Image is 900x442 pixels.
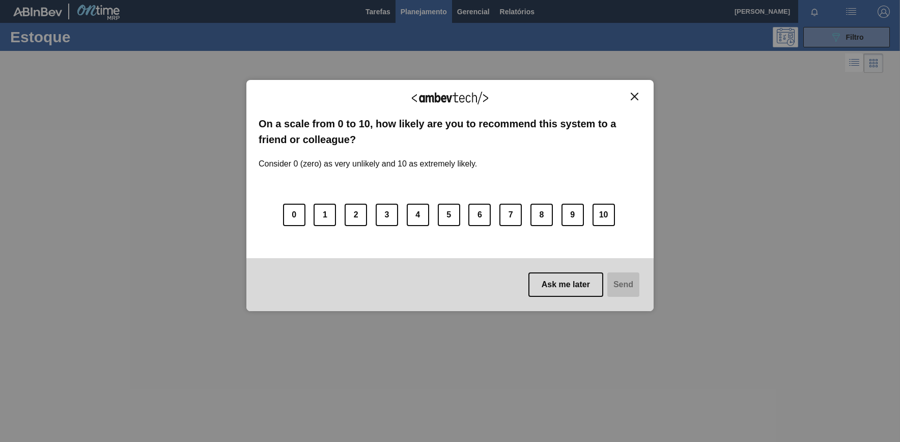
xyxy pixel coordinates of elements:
button: 1 [314,204,336,226]
button: 4 [407,204,429,226]
button: 2 [345,204,367,226]
label: Consider 0 (zero) as very unlikely and 10 as extremely likely. [259,147,477,169]
button: 9 [561,204,584,226]
button: Ask me later [528,272,603,297]
button: 8 [530,204,553,226]
button: 0 [283,204,305,226]
button: 10 [593,204,615,226]
button: 7 [499,204,522,226]
button: 5 [438,204,460,226]
label: On a scale from 0 to 10, how likely are you to recommend this system to a friend or colleague? [259,116,641,147]
img: Logo Ambevtech [412,92,488,104]
img: Close [631,93,638,100]
button: 3 [376,204,398,226]
button: 6 [468,204,491,226]
button: Close [628,92,641,101]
